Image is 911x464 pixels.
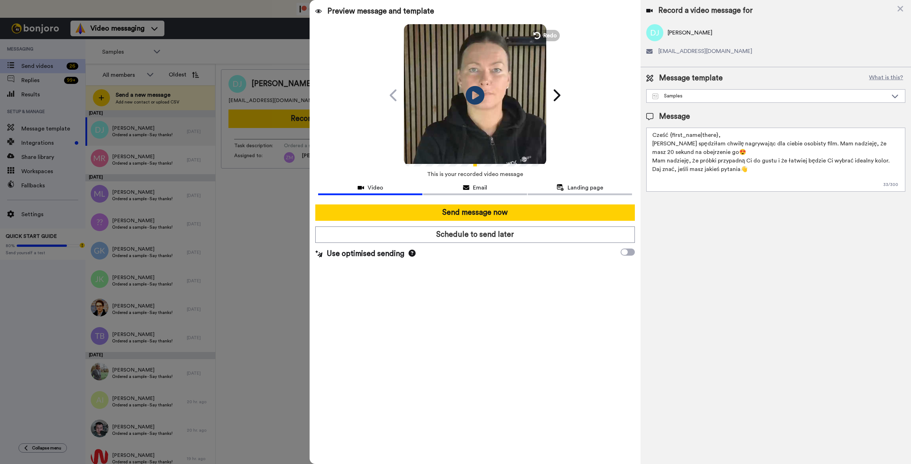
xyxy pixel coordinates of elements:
[473,183,487,192] span: Email
[659,73,723,84] span: Message template
[327,249,404,259] span: Use optimised sending
[646,128,905,192] textarea: Cześć {first_name|there}, [PERSON_NAME] spędziłam chwilę nagrywając dla ciebie osobisty film. Mam...
[368,183,383,192] span: Video
[659,111,690,122] span: Message
[652,94,658,99] img: Message-temps.svg
[427,166,523,182] span: This is your recorded video message
[315,204,634,221] button: Send message now
[568,183,603,192] span: Landing page
[315,226,634,243] button: Schedule to send later
[652,92,888,100] div: Samples
[867,73,905,84] button: What is this?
